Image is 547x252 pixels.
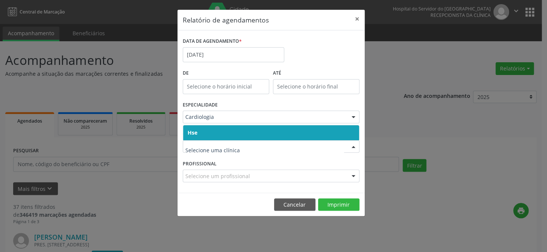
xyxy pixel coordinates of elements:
[273,79,359,94] input: Selecione o horário final
[183,79,269,94] input: Selecione o horário inicial
[350,10,365,28] button: Close
[185,143,344,158] input: Selecione uma clínica
[185,113,344,121] span: Cardiologia
[183,67,269,79] label: De
[183,158,217,169] label: PROFISSIONAL
[183,15,269,25] h5: Relatório de agendamentos
[183,99,218,111] label: ESPECIALIDADE
[318,198,359,211] button: Imprimir
[274,198,315,211] button: Cancelar
[273,67,359,79] label: ATÉ
[183,36,242,47] label: DATA DE AGENDAMENTO
[185,172,250,180] span: Selecione um profissional
[183,47,284,62] input: Selecione uma data ou intervalo
[188,129,197,136] span: Hse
